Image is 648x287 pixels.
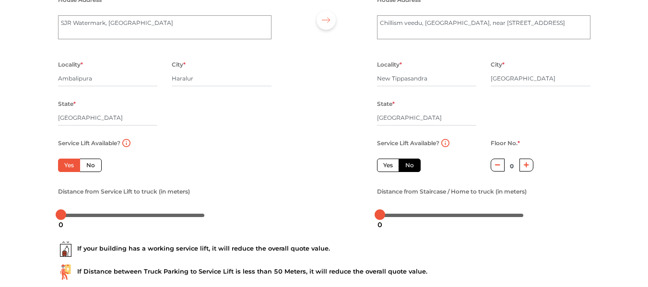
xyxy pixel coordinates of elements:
label: Service Lift Available? [377,137,439,149]
label: Floor No. [491,137,520,149]
textarea: Chillism veedu, [GEOGRAPHIC_DATA], near [STREET_ADDRESS] [377,15,590,39]
label: Yes [377,159,399,172]
div: If your building has a working service lift, it will reduce the overall quote value. [58,241,590,257]
textarea: SJR Watermark, [GEOGRAPHIC_DATA] [58,15,271,39]
label: Distance from Service Lift to truck (in meters) [58,185,190,198]
label: State [377,98,395,110]
label: No [399,159,421,172]
div: If Distance between Truck Parking to Service Lift is less than 50 Meters, it will reduce the over... [58,264,590,280]
img: ... [58,264,73,280]
img: ... [58,241,73,257]
div: 0 [55,217,67,233]
label: City [491,58,505,71]
label: Yes [58,159,80,172]
label: City [172,58,186,71]
label: Locality [377,58,402,71]
label: No [80,159,102,172]
label: Service Lift Available? [58,137,120,149]
div: 0 [374,217,386,233]
label: Locality [58,58,83,71]
label: Distance from Staircase / Home to truck (in meters) [377,185,527,198]
label: State [58,98,76,110]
